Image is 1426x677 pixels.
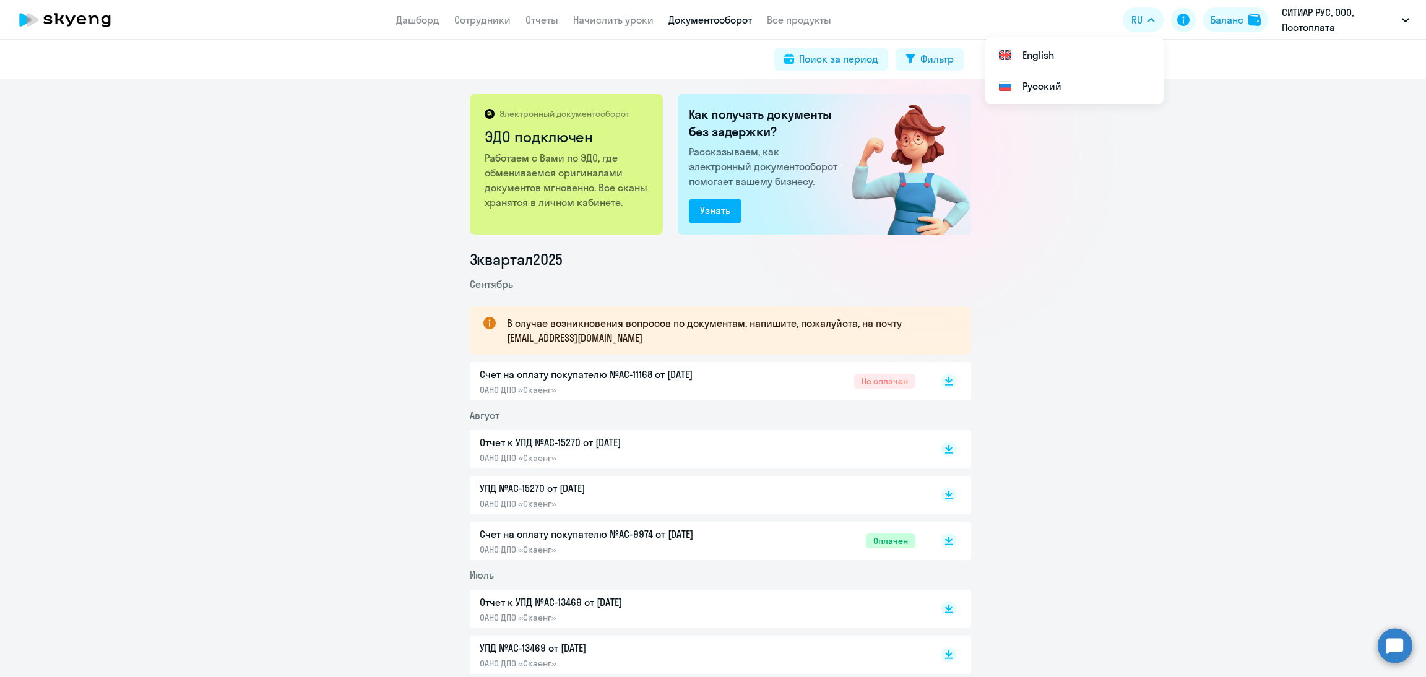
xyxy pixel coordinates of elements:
[480,527,915,555] a: Счет на оплату покупателю №AC-9974 от [DATE]ОАНО ДПО «Скаенг»Оплачен
[998,48,1013,63] img: English
[1282,5,1397,35] p: СИТИАР РУС, ООО, Постоплата
[499,108,629,119] p: Электронный документооборот
[668,14,752,26] a: Документооборот
[485,127,650,147] h2: ЭДО подключен
[485,150,650,210] p: Работаем с Вами по ЭДО, где обмениваемся оригиналами документов мгновенно. Все сканы хранятся в л...
[1211,12,1243,27] div: Баланс
[396,14,439,26] a: Дашборд
[854,374,915,389] span: Не оплачен
[480,595,915,623] a: Отчет к УПД №AC-13469 от [DATE]ОАНО ДПО «Скаенг»
[920,51,954,66] div: Фильтр
[480,595,740,610] p: Отчет к УПД №AC-13469 от [DATE]
[1131,12,1143,27] span: RU
[866,533,915,548] span: Оплачен
[507,316,949,345] p: В случае возникновения вопросов по документам, напишите, пожалуйста, на почту [EMAIL_ADDRESS][DOM...
[998,79,1013,93] img: Русский
[573,14,654,26] a: Начислить уроки
[480,640,740,655] p: УПД №AC-13469 от [DATE]
[1276,5,1415,35] button: СИТИАР РУС, ООО, Постоплата
[480,640,915,669] a: УПД №AC-13469 от [DATE]ОАНО ДПО «Скаенг»
[480,435,915,464] a: Отчет к УПД №AC-15270 от [DATE]ОАНО ДПО «Скаенг»
[480,481,740,496] p: УПД №AC-15270 от [DATE]
[1123,7,1164,32] button: RU
[470,249,971,269] li: 3 квартал 2025
[689,106,842,140] h2: Как получать документы без задержки?
[767,14,831,26] a: Все продукты
[480,544,740,555] p: ОАНО ДПО «Скаенг»
[480,658,740,669] p: ОАНО ДПО «Скаенг»
[480,435,740,450] p: Отчет к УПД №AC-15270 от [DATE]
[470,278,513,290] span: Сентябрь
[480,384,740,395] p: ОАНО ДПО «Скаенг»
[832,94,971,235] img: connected
[480,527,740,541] p: Счет на оплату покупателю №AC-9974 от [DATE]
[700,203,730,218] div: Узнать
[454,14,511,26] a: Сотрудники
[480,612,740,623] p: ОАНО ДПО «Скаенг»
[985,37,1164,104] ul: RU
[689,199,741,223] button: Узнать
[896,48,964,71] button: Фильтр
[1203,7,1268,32] button: Балансbalance
[689,144,842,189] p: Рассказываем, как электронный документооборот помогает вашему бизнесу.
[480,498,740,509] p: ОАНО ДПО «Скаенг»
[1248,14,1261,26] img: balance
[480,367,740,382] p: Счет на оплату покупателю №AC-11168 от [DATE]
[525,14,558,26] a: Отчеты
[470,569,494,581] span: Июль
[774,48,888,71] button: Поиск за период
[480,367,915,395] a: Счет на оплату покупателю №AC-11168 от [DATE]ОАНО ДПО «Скаенг»Не оплачен
[480,481,915,509] a: УПД №AC-15270 от [DATE]ОАНО ДПО «Скаенг»
[799,51,878,66] div: Поиск за период
[470,409,499,421] span: Август
[480,452,740,464] p: ОАНО ДПО «Скаенг»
